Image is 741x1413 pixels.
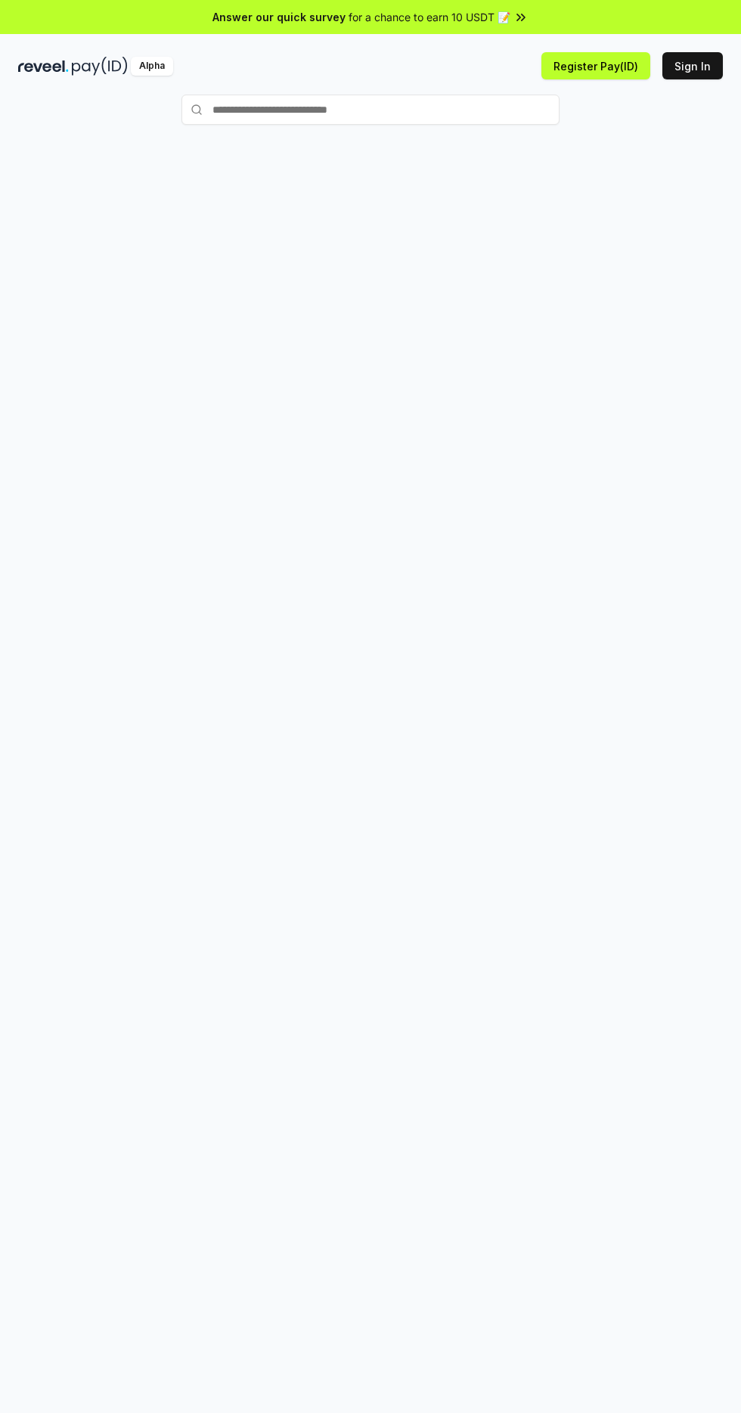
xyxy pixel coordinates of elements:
button: Sign In [662,52,723,79]
div: Alpha [131,57,173,76]
button: Register Pay(ID) [541,52,650,79]
img: pay_id [72,57,128,76]
span: Answer our quick survey [212,9,346,25]
img: reveel_dark [18,57,69,76]
span: for a chance to earn 10 USDT 📝 [349,9,510,25]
